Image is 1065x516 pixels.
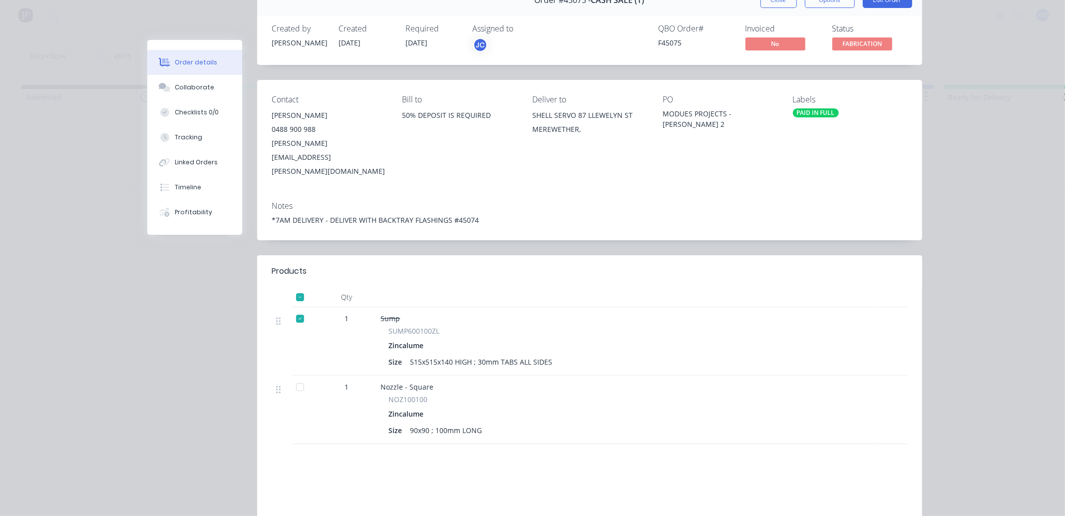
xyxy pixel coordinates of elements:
[345,313,349,324] span: 1
[147,175,242,200] button: Timeline
[793,95,907,104] div: Labels
[272,201,907,211] div: Notes
[389,338,428,353] div: Zincalume
[272,215,907,225] div: *7AM DELIVERY - DELIVER WITH BACKTRAY FLASHINGS #45074
[272,95,386,104] div: Contact
[272,37,327,48] div: [PERSON_NAME]
[389,355,406,369] div: Size
[147,75,242,100] button: Collaborate
[389,326,440,336] span: SUMP600100ZL
[532,108,647,140] div: SHELL SERVO 87 LLEWELYN STMEREWETHER,
[532,108,647,122] div: SHELL SERVO 87 LLEWELYN ST
[745,37,805,50] span: No
[832,37,892,52] button: FABRICATION
[175,108,219,117] div: Checklists 0/0
[175,158,218,167] div: Linked Orders
[175,133,202,142] div: Tracking
[272,265,307,277] div: Products
[147,150,242,175] button: Linked Orders
[147,125,242,150] button: Tracking
[832,37,892,50] span: FABRICATION
[745,24,820,33] div: Invoiced
[659,37,733,48] div: F45075
[402,95,516,104] div: Bill to
[272,108,386,122] div: [PERSON_NAME]
[175,183,201,192] div: Timeline
[832,24,907,33] div: Status
[175,58,217,67] div: Order details
[406,38,428,47] span: [DATE]
[473,24,573,33] div: Assigned to
[272,24,327,33] div: Created by
[402,108,516,140] div: 50% DEPOSIT IS REQUIRED
[663,108,777,129] div: MODUES PROJECTS - [PERSON_NAME] 2
[663,95,777,104] div: PO
[406,423,486,438] div: 90x90 ; 100mm LONG
[147,200,242,225] button: Profitability
[402,108,516,122] div: 50% DEPOSIT IS REQUIRED
[175,83,214,92] div: Collaborate
[175,208,212,217] div: Profitability
[389,407,428,421] div: Zincalume
[532,122,647,136] div: MEREWETHER,
[147,50,242,75] button: Order details
[532,95,647,104] div: Deliver to
[345,382,349,392] span: 1
[389,423,406,438] div: Size
[406,24,461,33] div: Required
[406,355,557,369] div: 515x515x140 HIGH ; 30mm TABS ALL SIDES
[473,37,488,52] button: JC
[339,38,361,47] span: [DATE]
[381,314,400,323] span: Sump
[381,382,434,392] span: Nozzle - Square
[659,24,733,33] div: QBO Order #
[389,394,428,405] span: NOZ100100
[339,24,394,33] div: Created
[272,136,386,178] div: [PERSON_NAME][EMAIL_ADDRESS][PERSON_NAME][DOMAIN_NAME]
[272,122,386,136] div: 0488 900 988
[317,287,377,307] div: Qty
[272,108,386,178] div: [PERSON_NAME]0488 900 988[PERSON_NAME][EMAIL_ADDRESS][PERSON_NAME][DOMAIN_NAME]
[793,108,839,117] div: PAID IN FULL
[147,100,242,125] button: Checklists 0/0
